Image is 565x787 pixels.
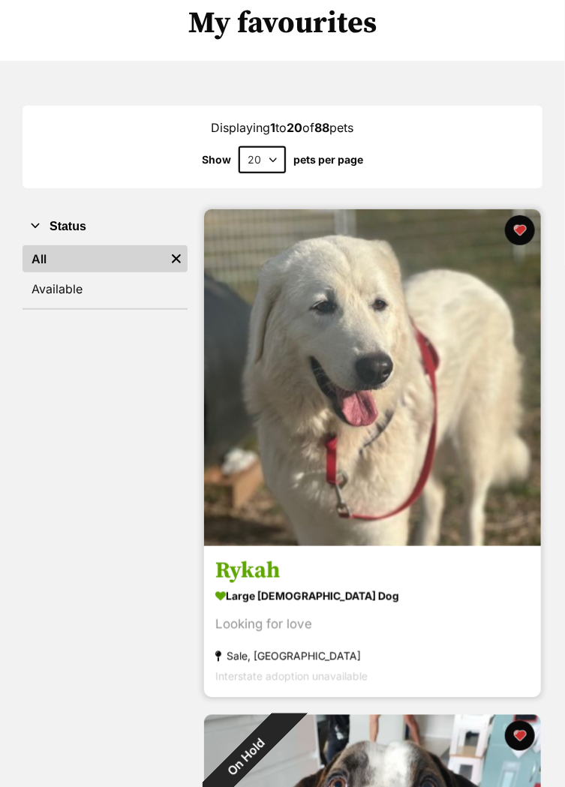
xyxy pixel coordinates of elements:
span: Interstate adoption unavailable [215,670,368,683]
div: Looking for love [215,614,530,635]
img: Rykah [204,209,541,546]
a: Rykah large [DEMOGRAPHIC_DATA] Dog Looking for love Sale, [GEOGRAPHIC_DATA] Interstate adoption u... [204,545,541,698]
strong: 88 [315,120,330,135]
button: Status [23,217,188,236]
strong: 1 [271,120,276,135]
span: Displaying to of pets [212,120,354,135]
strong: 20 [287,120,303,135]
a: Available [23,275,188,302]
span: Show [202,154,231,166]
a: Remove filter [165,245,188,272]
button: favourite [505,215,535,245]
h3: Rykah [215,557,530,585]
div: large [DEMOGRAPHIC_DATA] Dog [215,585,530,607]
label: pets per page [293,154,363,166]
a: All [23,245,165,272]
div: Status [23,242,188,308]
div: Sale, [GEOGRAPHIC_DATA] [215,646,530,666]
button: favourite [505,721,535,751]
